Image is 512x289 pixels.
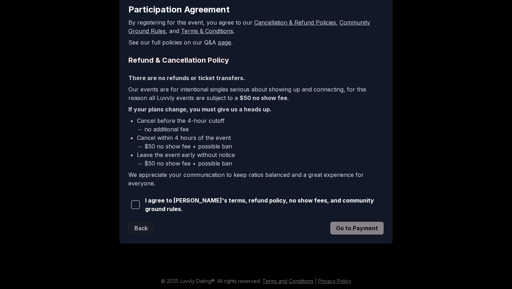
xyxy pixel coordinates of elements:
[218,39,231,46] a: page
[145,196,384,213] span: I agree to [PERSON_NAME]'s terms, refund policy, no show fees, and community ground rules.
[128,105,384,114] p: If your plans change, you must give us a heads up.
[137,116,384,133] li: Cancel before the 4-hour cutoff → no additional fee
[137,151,384,168] li: Leave the event early without notice → $50 no show fee + possible ban
[128,222,154,235] button: Back
[254,19,336,26] a: Cancellation & Refund Policies
[128,38,384,47] p: See our full policies on our Q&A .
[128,85,384,102] p: Our events are for intentional singles serious about showing up and connecting, for this reason a...
[181,27,233,35] a: Terms & Conditions
[128,55,384,65] h2: Refund & Cancellation Policy
[318,278,351,284] a: Privacy Policy
[128,4,384,15] h2: Participation Agreement
[137,133,384,151] li: Cancel within 4 hours of the event → $50 no show fee + possible ban
[128,170,384,188] p: We appreciate your communication to keep ratios balanced and a great experience for everyone.
[128,74,384,82] p: There are no refunds or ticket transfers.
[315,278,317,284] span: |
[128,18,384,35] p: By registering for this event, you agree to our , , and .
[262,278,314,284] a: Terms and Conditions
[240,94,287,101] b: $50 no show fee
